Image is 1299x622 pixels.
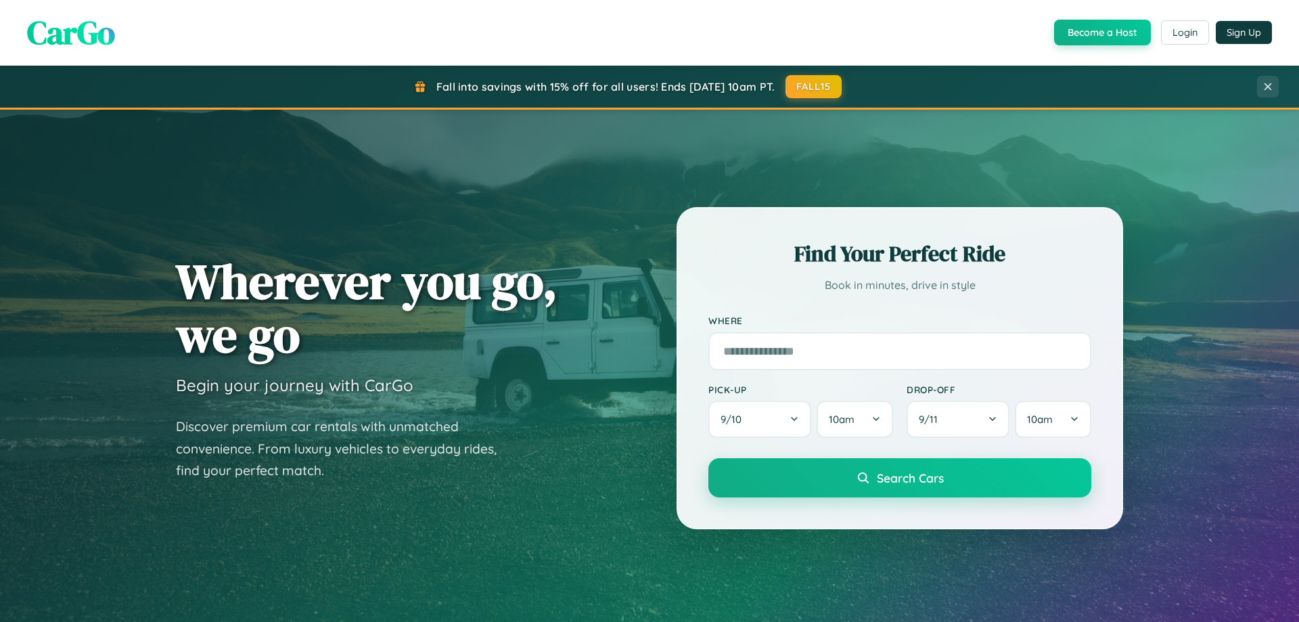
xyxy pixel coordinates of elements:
[176,416,514,482] p: Discover premium car rentals with unmatched convenience. From luxury vehicles to everyday rides, ...
[176,375,413,395] h3: Begin your journey with CarGo
[907,401,1009,438] button: 9/11
[708,275,1091,295] p: Book in minutes, drive in style
[877,470,944,485] span: Search Cars
[27,10,115,55] span: CarGo
[1216,21,1272,44] button: Sign Up
[1161,20,1209,45] button: Login
[1027,413,1053,426] span: 10am
[907,384,1091,395] label: Drop-off
[436,80,775,93] span: Fall into savings with 15% off for all users! Ends [DATE] 10am PT.
[708,239,1091,269] h2: Find Your Perfect Ride
[708,401,811,438] button: 9/10
[817,401,893,438] button: 10am
[176,254,557,361] h1: Wherever you go, we go
[1054,20,1151,45] button: Become a Host
[708,458,1091,497] button: Search Cars
[829,413,854,426] span: 10am
[708,315,1091,327] label: Where
[785,75,842,98] button: FALL15
[919,413,944,426] span: 9 / 11
[721,413,748,426] span: 9 / 10
[1015,401,1091,438] button: 10am
[708,384,893,395] label: Pick-up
